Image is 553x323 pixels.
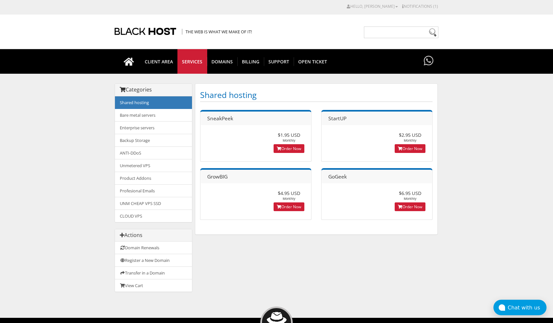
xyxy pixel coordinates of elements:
[115,242,192,254] a: Domain Renewals
[115,254,192,267] a: Register a New Domain
[364,27,438,38] input: Need help?
[493,300,547,315] button: Chat with us
[120,87,187,93] h3: Categories
[207,115,233,122] span: SneakPeek
[115,279,192,292] a: View Cart
[388,190,432,201] div: Monthly
[264,57,294,66] span: Support
[182,29,252,35] span: The Web is what we make of it!
[328,115,346,122] span: StartUP
[115,121,192,134] a: Enterprise servers
[115,159,192,172] a: Unmetered VPS
[115,96,192,109] a: Shared hosting
[508,305,547,311] div: Chat with us
[115,197,192,210] a: UNM CHEAP VPS SSD
[388,132,432,143] div: Monthly
[115,134,192,147] a: Backup Storage
[274,202,304,211] a: Order Now
[278,190,300,196] span: $4.95 USD
[207,57,238,66] span: Domains
[328,173,347,180] span: GoGeek
[115,109,192,122] a: Bare metal servers
[274,144,304,153] a: Order Now
[264,49,294,74] a: Support
[399,132,422,138] span: $2.95 USD
[294,49,332,74] a: Open Ticket
[294,57,332,66] span: Open Ticket
[200,89,433,102] h1: Shared hosting
[120,232,187,238] h3: Actions
[422,49,435,73] a: Have questions?
[140,49,178,74] a: CLIENT AREA
[177,57,207,66] span: SERVICES
[267,132,311,143] div: Monthly
[140,57,178,66] span: CLIENT AREA
[395,144,425,153] a: Order Now
[267,190,311,201] div: Monthly
[402,4,438,9] a: Notifications (1)
[347,4,398,9] a: Hello, [PERSON_NAME]
[395,202,425,211] a: Order Now
[115,146,192,159] a: ANTI-DDoS
[237,49,264,74] a: Billing
[207,49,238,74] a: Domains
[115,172,192,185] a: Product Addons
[237,57,264,66] span: Billing
[177,49,207,74] a: SERVICES
[278,132,300,138] span: $1.95 USD
[115,184,192,197] a: Profesional Emails
[207,173,228,180] span: GrowBIG
[115,210,192,222] a: CLOUD VPS
[117,49,141,74] a: Go to homepage
[399,190,422,196] span: $6.95 USD
[115,266,192,279] a: Transfer in a Domain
